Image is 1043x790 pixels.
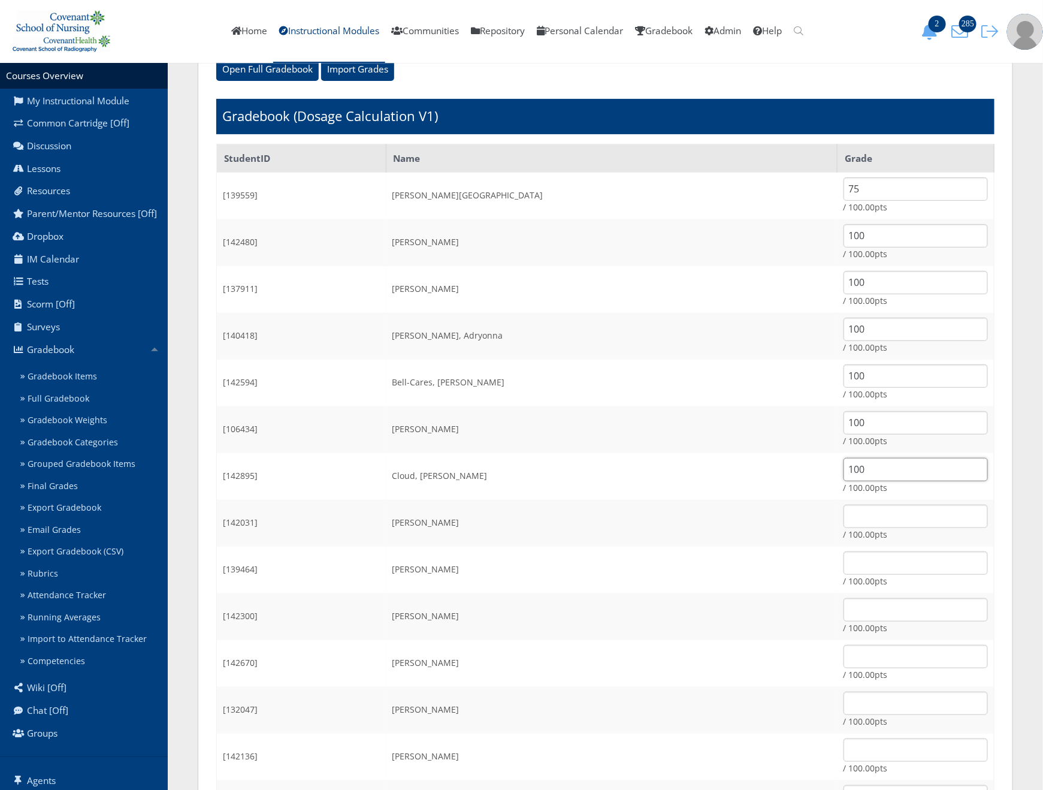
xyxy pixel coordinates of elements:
td: [140418] [217,313,386,360]
strong: Grade [845,152,872,165]
a: Export Gradebook [16,497,168,519]
td: / 100.00pts [838,406,994,453]
td: [PERSON_NAME] [386,406,838,453]
a: 285 [947,25,977,37]
td: / 100.00pts [838,173,994,219]
td: [PERSON_NAME], Adryonna [386,313,838,360]
td: [132047] [217,687,386,734]
a: Grouped Gradebook Items [16,453,168,475]
a: Running Averages [16,607,168,629]
a: Rubrics [16,563,168,585]
td: [PERSON_NAME] [386,687,838,734]
td: / 100.00pts [838,640,994,687]
span: 2 [929,16,946,32]
td: / 100.00pts [838,734,994,780]
td: [142300] [217,593,386,640]
a: Full Gradebook [16,388,168,410]
td: [142031] [217,500,386,547]
td: [142670] [217,640,386,687]
button: 2 [917,23,947,40]
td: [142895] [217,453,386,500]
td: Cloud, [PERSON_NAME] [386,453,838,500]
td: / 100.00pts [838,453,994,500]
td: [142136] [217,734,386,780]
td: [142594] [217,360,386,406]
td: [139559] [217,173,386,219]
strong: StudentID [224,152,270,165]
td: / 100.00pts [838,500,994,547]
a: Final Grades [16,475,168,497]
a: Gradebook Weights [16,409,168,432]
td: / 100.00pts [838,547,994,593]
td: [PERSON_NAME] [386,593,838,640]
input: Open Full Gradebook [216,58,319,81]
button: 285 [947,23,977,40]
td: [PERSON_NAME] [386,547,838,593]
td: / 100.00pts [838,687,994,734]
td: / 100.00pts [838,266,994,313]
a: Gradebook Categories [16,432,168,454]
td: [106434] [217,406,386,453]
a: Competencies [16,650,168,673]
td: [139464] [217,547,386,593]
a: Attendance Tracker [16,584,168,607]
a: Gradebook Items [16,366,168,388]
td: [PERSON_NAME] [386,640,838,687]
td: [PERSON_NAME] [386,266,838,313]
a: Courses Overview [6,70,83,82]
td: / 100.00pts [838,593,994,640]
input: Import Grades [321,58,394,81]
img: user-profile-default-picture.png [1007,14,1043,50]
td: [PERSON_NAME] [386,500,838,547]
td: [137911] [217,266,386,313]
td: [PERSON_NAME] [386,219,838,266]
td: [142480] [217,219,386,266]
td: / 100.00pts [838,360,994,406]
td: / 100.00pts [838,313,994,360]
a: Export Gradebook (CSV) [16,541,168,563]
a: 2 [917,25,947,37]
span: 285 [959,16,977,32]
strong: Name [394,152,421,165]
td: / 100.00pts [838,219,994,266]
h1: Gradebook (Dosage Calculation V1) [222,107,438,125]
td: [PERSON_NAME] [386,734,838,780]
a: Import to Attendance Tracker [16,628,168,650]
td: Bell-Cares, [PERSON_NAME] [386,360,838,406]
td: [PERSON_NAME][GEOGRAPHIC_DATA] [386,173,838,219]
a: Email Grades [16,519,168,541]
